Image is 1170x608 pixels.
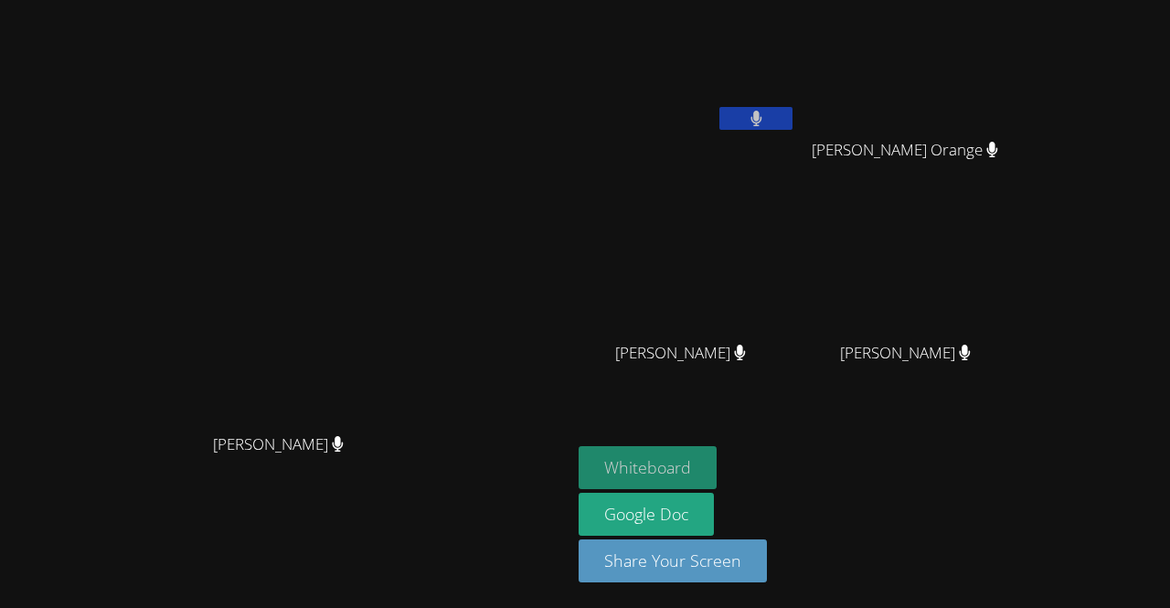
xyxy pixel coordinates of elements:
[579,539,767,582] button: Share Your Screen
[840,340,971,367] span: [PERSON_NAME]
[812,137,998,164] span: [PERSON_NAME] Orange
[579,493,714,536] a: Google Doc
[615,340,746,367] span: [PERSON_NAME]
[579,446,717,489] button: Whiteboard
[213,432,344,458] span: [PERSON_NAME]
